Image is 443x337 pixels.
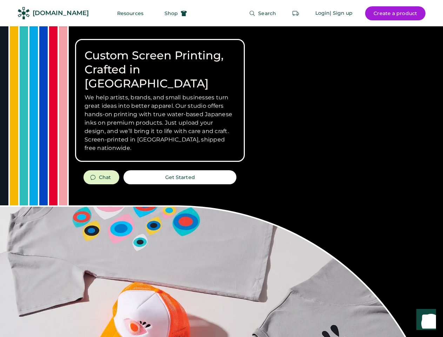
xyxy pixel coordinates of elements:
h1: Custom Screen Printing, Crafted in [GEOGRAPHIC_DATA] [85,48,235,91]
h3: We help artists, brands, and small businesses turn great ideas into better apparel. Our studio of... [85,93,235,152]
img: Rendered Logo - Screens [18,7,30,19]
div: | Sign up [330,10,353,17]
button: Chat [83,170,119,184]
span: Shop [165,11,178,16]
button: Search [241,6,284,20]
iframe: Front Chat [410,305,440,336]
button: Shop [156,6,195,20]
button: Resources [109,6,152,20]
div: [DOMAIN_NAME] [33,9,89,18]
button: Create a product [365,6,425,20]
button: Get Started [123,170,236,184]
button: Retrieve an order [289,6,303,20]
div: Login [315,10,330,17]
span: Search [258,11,276,16]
